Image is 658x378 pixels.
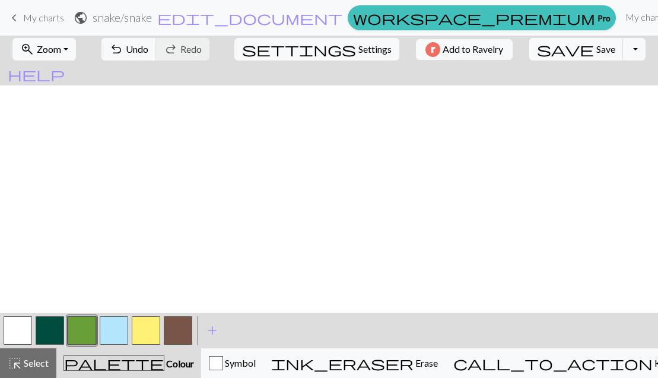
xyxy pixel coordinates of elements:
[101,38,157,61] button: Undo
[7,8,64,28] a: My charts
[74,9,88,26] span: public
[453,355,653,371] span: call_to_action
[23,12,64,23] span: My charts
[414,357,438,369] span: Erase
[416,39,513,60] button: Add to Ravelry
[64,355,164,371] span: palette
[126,43,148,55] span: Undo
[353,9,595,26] span: workspace_premium
[537,41,594,58] span: save
[234,38,399,61] button: SettingsSettings
[8,66,65,82] span: help
[263,348,446,378] button: Erase
[7,9,21,26] span: keyboard_arrow_left
[205,322,220,339] span: add
[271,355,414,371] span: ink_eraser
[358,42,392,56] span: Settings
[443,42,503,57] span: Add to Ravelry
[242,41,356,58] span: settings
[93,11,152,24] h2: snake / snake
[22,357,49,369] span: Select
[201,348,263,378] button: Symbol
[242,42,356,56] i: Settings
[529,38,624,61] button: Save
[223,357,256,369] span: Symbol
[348,5,616,30] a: Pro
[8,355,22,371] span: highlight_alt
[20,41,34,58] span: zoom_in
[596,43,615,55] span: Save
[164,358,194,369] span: Colour
[425,42,440,57] img: Ravelry
[109,41,123,58] span: undo
[37,43,61,55] span: Zoom
[56,348,201,378] button: Colour
[12,38,76,61] button: Zoom
[157,9,342,26] span: edit_document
